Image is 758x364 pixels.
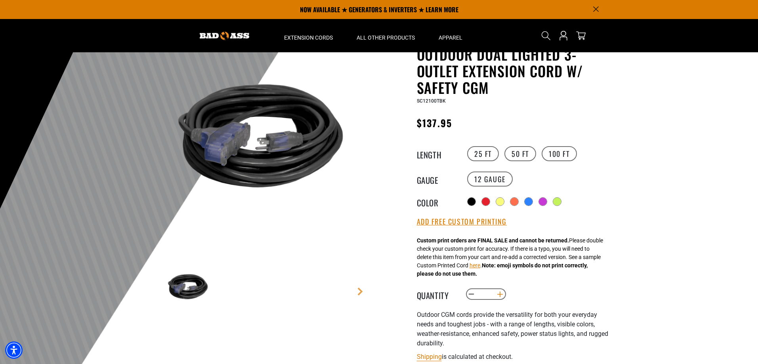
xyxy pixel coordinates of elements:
[417,311,608,347] span: Outdoor CGM cords provide the versatility for both your everyday needs and toughest jobs - with a...
[284,34,333,41] span: Extension Cords
[542,146,577,161] label: 100 FT
[470,261,480,270] button: here
[417,116,453,130] span: $137.95
[417,236,603,278] div: Please double check your custom print for accuracy. If there is a typo, you will need to delete t...
[417,262,588,277] strong: Note: emoji symbols do not print correctly, please do not use them.
[165,265,211,311] img: black
[417,351,611,362] div: is calculated at checkout.
[540,29,552,42] summary: Search
[427,19,474,52] summary: Apparel
[467,172,513,187] label: 12 Gauge
[417,196,456,207] legend: Color
[417,149,456,159] legend: Length
[345,19,427,52] summary: All Other Products
[417,289,456,299] label: Quantity
[357,34,415,41] span: All Other Products
[504,146,536,161] label: 50 FT
[417,353,442,360] a: Shipping
[200,32,249,40] img: Bad Ass Extension Cords
[165,48,356,238] img: black
[467,146,499,161] label: 25 FT
[417,217,507,226] button: Add Free Custom Printing
[417,46,611,96] h1: Outdoor Dual Lighted 3-Outlet Extension Cord w/ Safety CGM
[417,174,456,184] legend: Gauge
[417,98,446,104] span: SC12100TBK
[557,19,570,52] a: Open this option
[417,237,569,244] strong: Custom print orders are FINAL SALE and cannot be returned.
[272,19,345,52] summary: Extension Cords
[356,288,364,295] a: Next
[575,31,587,40] a: cart
[439,34,462,41] span: Apparel
[5,341,23,359] div: Accessibility Menu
